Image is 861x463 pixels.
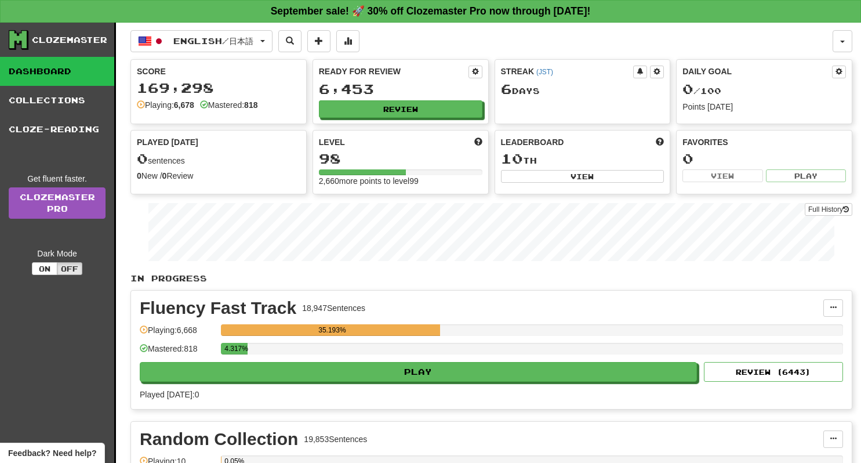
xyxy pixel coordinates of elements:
[9,187,106,219] a: ClozemasterPro
[319,66,468,77] div: Ready for Review
[8,447,96,459] span: Open feedback widget
[9,248,106,259] div: Dark Mode
[302,302,365,314] div: 18,947 Sentences
[130,273,852,284] p: In Progress
[278,30,301,52] button: Search sentences
[536,68,553,76] a: (JST)
[140,431,298,448] div: Random Collection
[319,175,482,187] div: 2,660 more points to level 99
[162,171,167,180] strong: 0
[319,151,482,166] div: 98
[140,324,215,343] div: Playing: 6,668
[682,81,693,97] span: 0
[137,170,300,182] div: New / Review
[140,362,697,382] button: Play
[32,34,107,46] div: Clozemaster
[766,169,846,182] button: Play
[224,343,248,355] div: 4.317%
[501,81,512,97] span: 6
[307,30,330,52] button: Add sentence to collection
[137,99,194,111] div: Playing:
[271,5,591,17] strong: September sale! 🚀 30% off Clozemaster Pro now through [DATE]!
[137,151,300,167] div: sentences
[704,362,843,382] button: Review (6443)
[130,30,273,52] button: English/日本語
[501,66,634,77] div: Streak
[137,171,141,180] strong: 0
[140,343,215,362] div: Mastered: 818
[174,100,194,110] strong: 6,678
[682,136,846,148] div: Favorites
[336,30,359,52] button: More stats
[140,299,296,317] div: Fluency Fast Track
[319,100,482,118] button: Review
[304,433,367,445] div: 19,853 Sentences
[501,170,664,183] button: View
[682,169,762,182] button: View
[173,36,253,46] span: English / 日本語
[137,150,148,167] span: 0
[682,66,832,78] div: Daily Goal
[656,136,664,148] span: This week in points, UTC
[137,136,198,148] span: Played [DATE]
[9,173,106,185] div: Get fluent faster.
[319,136,345,148] span: Level
[200,99,258,111] div: Mastered:
[682,101,846,113] div: Points [DATE]
[137,66,300,77] div: Score
[32,262,57,275] button: On
[137,81,300,95] div: 169,298
[682,151,846,166] div: 0
[319,82,482,96] div: 6,453
[244,100,257,110] strong: 818
[682,86,721,96] span: / 100
[474,136,482,148] span: Score more points to level up
[140,390,199,399] span: Played [DATE]: 0
[805,203,852,216] button: Full History
[57,262,82,275] button: Off
[224,324,439,336] div: 35.193%
[501,150,523,167] span: 10
[501,151,664,167] div: th
[501,136,564,148] span: Leaderboard
[501,82,664,97] div: Day s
